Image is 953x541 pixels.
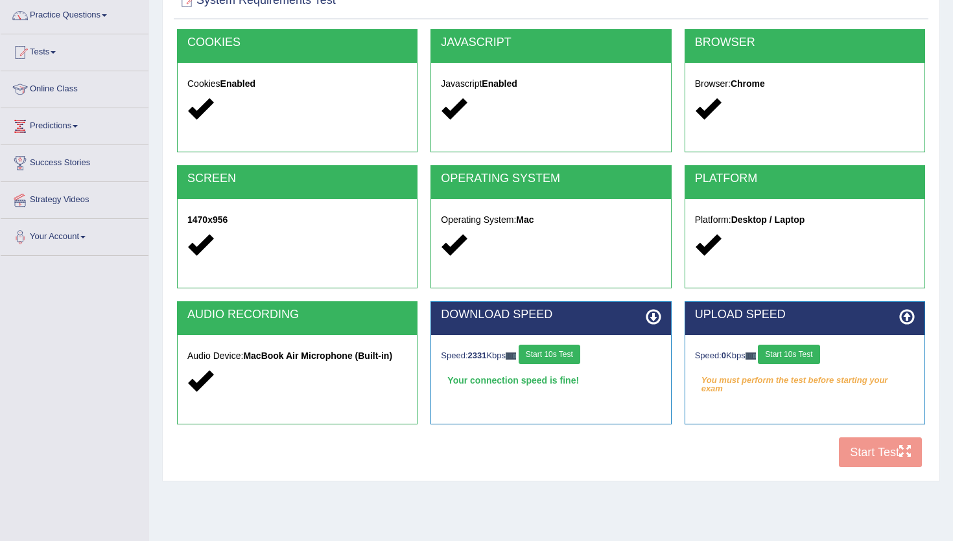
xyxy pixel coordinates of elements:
[187,36,407,49] h2: COOKIES
[243,351,392,361] strong: MacBook Air Microphone (Built-in)
[482,78,517,89] strong: Enabled
[758,345,819,364] button: Start 10s Test
[519,345,580,364] button: Start 10s Test
[187,214,228,225] strong: 1470x956
[695,36,915,49] h2: BROWSER
[441,215,661,225] h5: Operating System:
[1,145,148,178] a: Success Stories
[1,182,148,214] a: Strategy Videos
[695,172,915,185] h2: PLATFORM
[1,219,148,251] a: Your Account
[731,78,765,89] strong: Chrome
[468,351,487,360] strong: 2331
[695,79,915,89] h5: Browser:
[506,352,516,360] img: ajax-loader-fb-connection.gif
[695,371,915,390] em: You must perform the test before starting your exam
[516,214,534,225] strong: Mac
[220,78,255,89] strong: Enabled
[187,308,407,321] h2: AUDIO RECORDING
[441,345,661,367] div: Speed: Kbps
[441,79,661,89] h5: Javascript
[441,308,661,321] h2: DOWNLOAD SPEED
[187,172,407,185] h2: SCREEN
[441,371,661,390] div: Your connection speed is fine!
[746,352,756,360] img: ajax-loader-fb-connection.gif
[731,214,805,225] strong: Desktop / Laptop
[1,71,148,104] a: Online Class
[695,215,915,225] h5: Platform:
[722,351,726,360] strong: 0
[187,79,407,89] h5: Cookies
[441,36,661,49] h2: JAVASCRIPT
[187,351,407,361] h5: Audio Device:
[695,308,915,321] h2: UPLOAD SPEED
[1,34,148,67] a: Tests
[695,345,915,367] div: Speed: Kbps
[1,108,148,141] a: Predictions
[441,172,661,185] h2: OPERATING SYSTEM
